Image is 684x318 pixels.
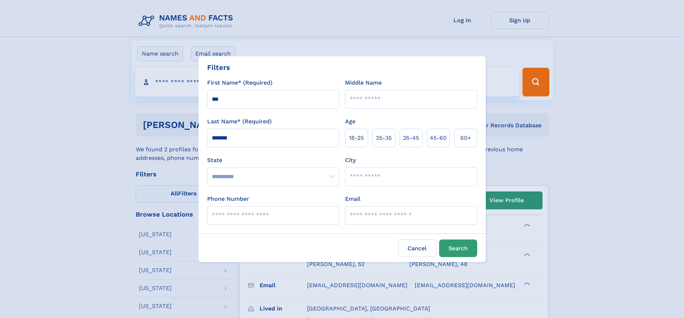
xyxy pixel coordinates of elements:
[207,62,230,73] div: Filters
[430,134,447,142] span: 45‑60
[207,195,249,203] label: Phone Number
[345,117,355,126] label: Age
[349,134,364,142] span: 18‑25
[398,239,436,257] label: Cancel
[207,117,272,126] label: Last Name* (Required)
[207,156,339,165] label: State
[376,134,392,142] span: 25‑35
[345,156,356,165] label: City
[207,79,273,87] label: First Name* (Required)
[403,134,419,142] span: 35‑45
[460,134,471,142] span: 60+
[439,239,477,257] button: Search
[345,79,382,87] label: Middle Name
[345,195,360,203] label: Email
